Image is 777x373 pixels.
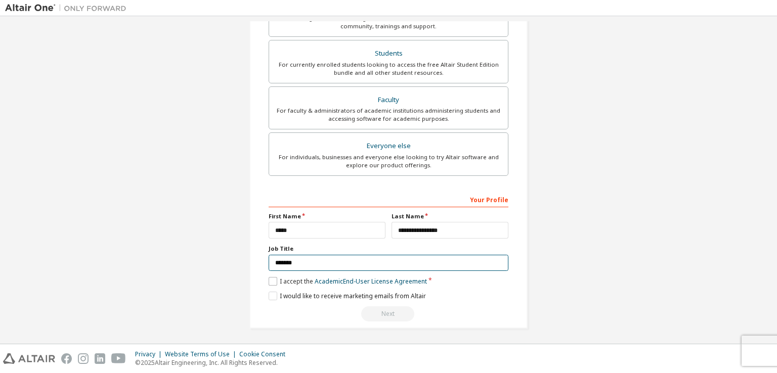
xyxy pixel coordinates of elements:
[61,353,72,364] img: facebook.svg
[78,353,89,364] img: instagram.svg
[269,212,385,220] label: First Name
[275,153,502,169] div: For individuals, businesses and everyone else looking to try Altair software and explore our prod...
[275,107,502,123] div: For faculty & administrators of academic institutions administering students and accessing softwa...
[135,358,291,367] p: © 2025 Altair Engineering, Inc. All Rights Reserved.
[269,277,427,286] label: I accept the
[269,306,508,321] div: Read and acccept EULA to continue
[315,277,427,286] a: Academic End-User License Agreement
[275,139,502,153] div: Everyone else
[269,245,508,253] label: Job Title
[95,353,105,364] img: linkedin.svg
[275,46,502,61] div: Students
[275,93,502,107] div: Faculty
[135,350,165,358] div: Privacy
[269,191,508,207] div: Your Profile
[165,350,239,358] div: Website Terms of Use
[3,353,55,364] img: altair_logo.svg
[239,350,291,358] div: Cookie Consent
[111,353,126,364] img: youtube.svg
[275,61,502,77] div: For currently enrolled students looking to access the free Altair Student Edition bundle and all ...
[392,212,508,220] label: Last Name
[269,292,426,300] label: I would like to receive marketing emails from Altair
[275,14,502,30] div: For existing customers looking to access software downloads, HPC resources, community, trainings ...
[5,3,132,13] img: Altair One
